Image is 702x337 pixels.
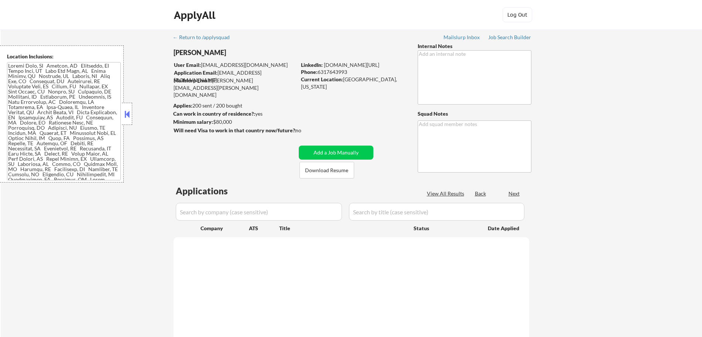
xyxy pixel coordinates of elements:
a: [DOMAIN_NAME][URL] [324,62,379,68]
strong: Minimum salary: [173,119,213,125]
div: Job Search Builder [488,35,531,40]
div: Title [279,225,407,232]
a: Job Search Builder [488,34,531,42]
div: [EMAIL_ADDRESS][DOMAIN_NAME] [174,69,296,84]
strong: Can work in country of residence?: [173,110,255,117]
div: Status [414,221,477,235]
button: Add a Job Manually [299,146,373,160]
div: no [295,127,316,134]
div: Back [475,190,487,197]
input: Search by title (case sensitive) [349,203,524,221]
strong: LinkedIn: [301,62,323,68]
div: Applications [176,187,249,195]
div: yes [173,110,294,118]
strong: Phone: [301,69,318,75]
div: Squad Notes [418,110,531,118]
div: View All Results [427,190,466,197]
div: ATS [249,225,279,232]
div: $80,000 [173,118,296,126]
strong: Will need Visa to work in that country now/future?: [174,127,297,133]
div: 6317643993 [301,68,405,76]
div: Company [201,225,249,232]
a: Mailslurp Inbox [444,34,480,42]
div: Internal Notes [418,42,531,50]
button: Download Resume [299,162,354,178]
div: Next [508,190,520,197]
div: [EMAIL_ADDRESS][DOMAIN_NAME] [174,61,296,69]
strong: User Email: [174,62,201,68]
div: Date Applied [488,225,520,232]
div: [GEOGRAPHIC_DATA], [US_STATE] [301,76,405,90]
div: Mailslurp Inbox [444,35,480,40]
strong: Mailslurp Email: [174,77,212,84]
div: [PERSON_NAME] [174,48,325,57]
strong: Applies: [173,102,192,109]
input: Search by company (case sensitive) [176,203,342,221]
strong: Current Location: [301,76,343,82]
div: Location Inclusions: [7,53,121,60]
div: ← Return to /applysquad [173,35,237,40]
div: [PERSON_NAME][EMAIL_ADDRESS][PERSON_NAME][DOMAIN_NAME] [174,77,296,99]
a: ← Return to /applysquad [173,34,237,42]
strong: Application Email: [174,69,218,76]
div: 200 sent / 200 bought [173,102,296,109]
div: ApplyAll [174,9,218,21]
button: Log Out [503,7,532,22]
